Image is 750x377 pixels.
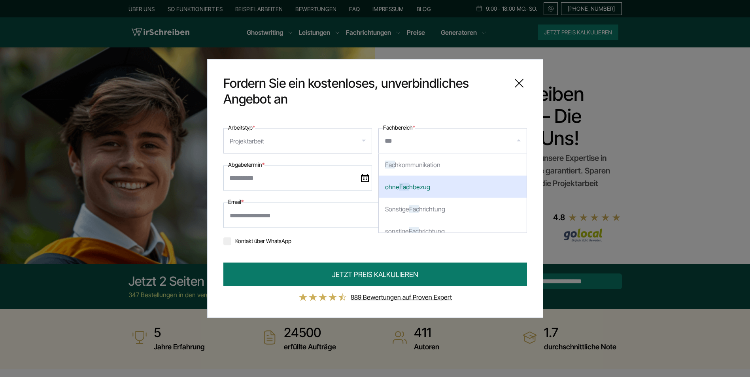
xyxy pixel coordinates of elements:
[383,123,415,132] label: Fachbereich
[223,263,527,286] button: JETZT PREIS KALKULIEREN
[230,135,264,147] div: Projektarbeit
[379,176,527,198] div: ohne hbezug
[399,183,409,191] span: Fac
[379,154,527,176] div: hkommunikation
[223,75,505,107] span: Fordern Sie ein kostenloses, unverbindliches Angebot an
[385,161,395,169] span: Fac
[351,293,452,301] a: 889 Bewertungen auf Proven Expert
[409,227,419,235] span: Fac
[361,174,369,182] img: date
[379,220,527,242] div: sonstige hrichtung
[228,160,264,170] label: Abgabetermin
[409,205,419,213] span: Fac
[223,166,372,191] input: date
[228,123,255,132] label: Arbeitstyp
[223,238,291,244] label: Kontakt über WhatsApp
[332,269,418,280] span: JETZT PREIS KALKULIEREN
[379,198,527,220] div: Sonstige hrichtung
[228,197,244,207] label: Email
